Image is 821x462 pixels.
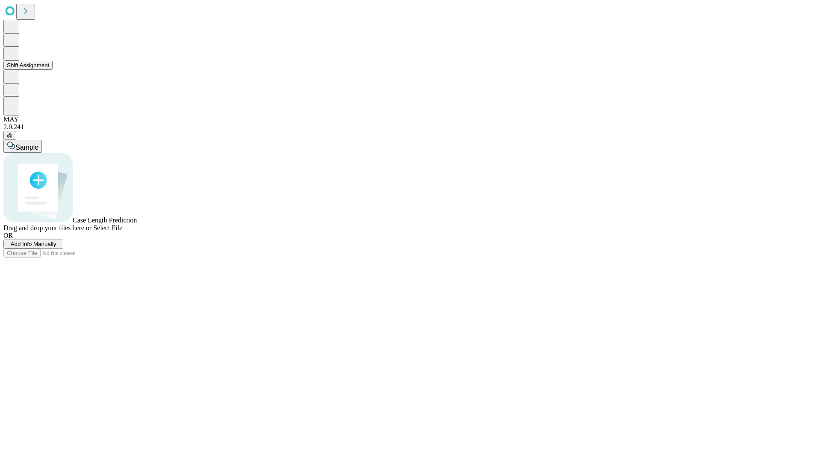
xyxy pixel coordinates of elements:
[3,232,13,239] span: OR
[3,123,818,131] div: 2.0.241
[7,132,13,139] span: @
[11,241,56,247] span: Add Info Manually
[3,131,16,140] button: @
[3,224,92,231] span: Drag and drop your files here or
[3,240,63,249] button: Add Info Manually
[3,61,53,70] button: Shift Assignment
[3,115,818,123] div: MAY
[3,140,42,153] button: Sample
[93,224,122,231] span: Select File
[15,144,38,151] span: Sample
[73,216,137,224] span: Case Length Prediction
